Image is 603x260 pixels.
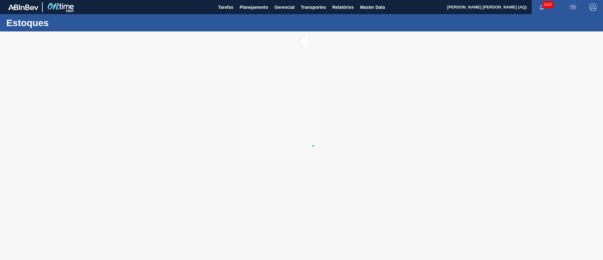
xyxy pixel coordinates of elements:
span: Tarefas [218,3,233,11]
span: Gerencial [274,3,295,11]
span: Relatórios [332,3,354,11]
span: Master Data [360,3,385,11]
span: 3447 [542,1,553,8]
span: Planejamento [240,3,268,11]
img: Logout [589,3,597,11]
img: TNhmsLtSVTkK8tSr43FrP2fwEKptu5GPRR3wAAAABJRU5ErkJggg== [8,4,38,10]
h1: Estoques [6,19,118,26]
span: Transportes [301,3,326,11]
button: Notificações [532,3,552,12]
img: userActions [569,3,577,11]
